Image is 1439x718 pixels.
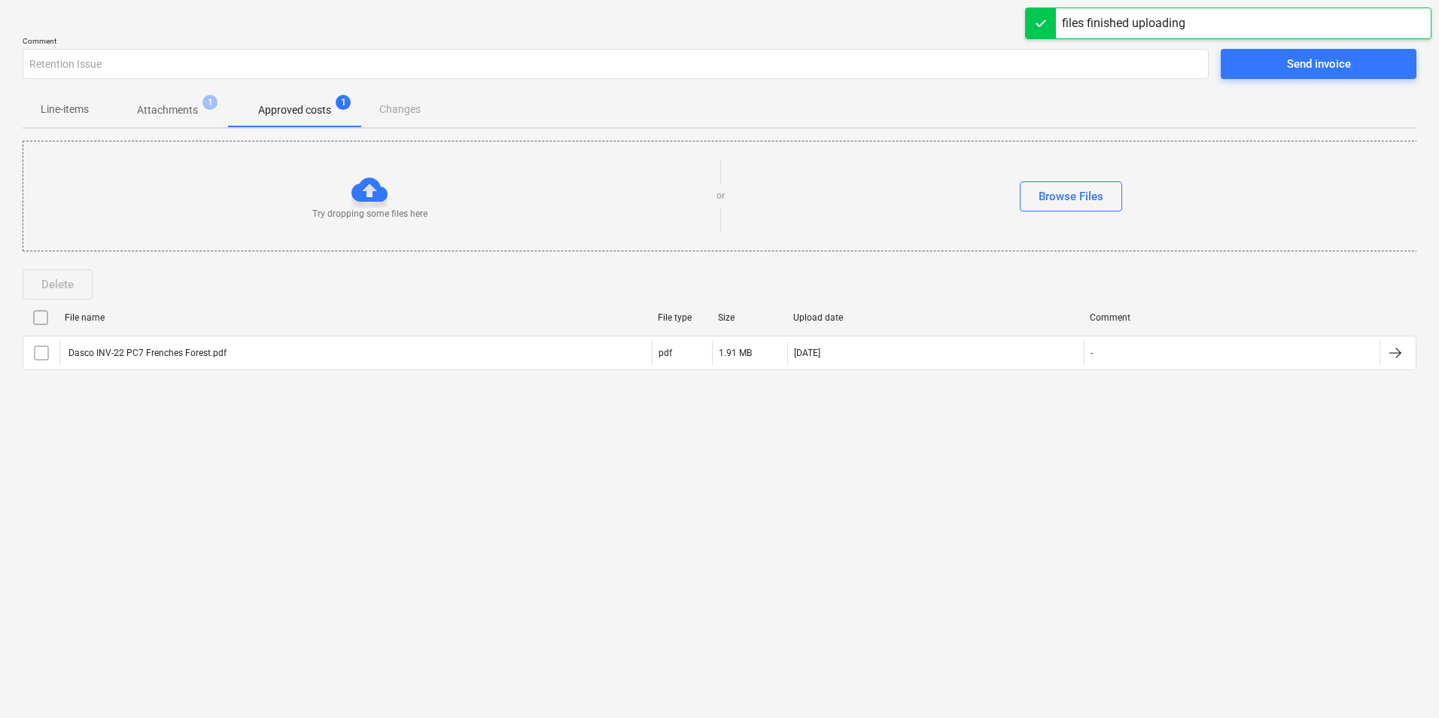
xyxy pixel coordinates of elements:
[202,95,218,110] span: 1
[718,312,781,323] div: Size
[65,312,646,323] div: File name
[312,208,427,221] p: Try dropping some files here
[794,348,820,358] div: [DATE]
[1062,14,1185,32] div: files finished uploading
[659,348,672,358] div: pdf
[66,348,227,358] div: Dasco INV-22 PC7 Frenches Forest.pdf
[793,312,1078,323] div: Upload date
[1039,187,1103,206] div: Browse Files
[23,141,1418,251] div: Try dropping some files hereorBrowse Files
[41,102,89,117] p: Line-items
[336,95,351,110] span: 1
[1221,49,1416,79] button: Send invoice
[716,190,725,202] p: or
[658,312,706,323] div: File type
[1091,348,1093,358] div: -
[1020,181,1122,211] button: Browse Files
[137,102,198,118] p: Attachments
[1090,312,1374,323] div: Comment
[23,36,1209,49] p: Comment
[1287,54,1351,74] div: Send invoice
[719,348,752,358] div: 1.91 MB
[258,102,331,118] p: Approved costs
